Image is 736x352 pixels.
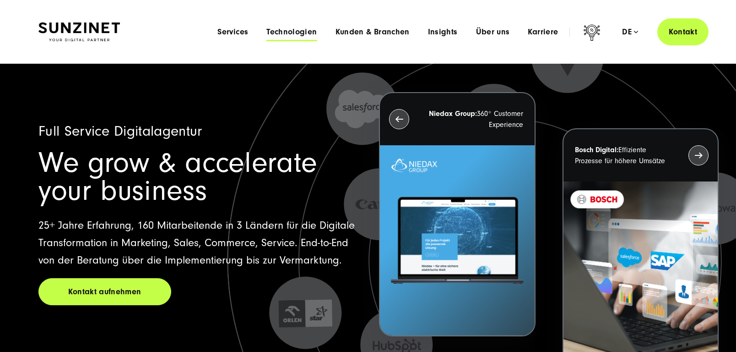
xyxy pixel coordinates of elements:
div: de [622,27,638,37]
p: Effiziente Prozesse für höhere Umsätze [575,144,672,166]
strong: Bosch Digital: [575,146,618,154]
a: Kunden & Branchen [336,27,410,37]
p: 25+ Jahre Erfahrung, 160 Mitarbeitende in 3 Ländern für die Digitale Transformation in Marketing,... [38,217,357,269]
a: Kontakt aufnehmen [38,278,171,305]
img: SUNZINET Full Service Digital Agentur [38,22,120,42]
a: Services [217,27,248,37]
a: Karriere [528,27,558,37]
span: We grow & accelerate your business [38,146,317,207]
img: Letztes Projekt von Niedax. Ein Laptop auf dem die Niedax Website geöffnet ist, auf blauem Hinter... [380,145,534,335]
p: 360° Customer Experience [426,108,523,130]
button: Niedax Group:360° Customer Experience Letztes Projekt von Niedax. Ein Laptop auf dem die Niedax W... [379,92,535,336]
a: Über uns [476,27,510,37]
span: Full Service Digitalagentur [38,123,202,139]
strong: Niedax Group: [429,110,477,118]
a: Kontakt [657,18,709,45]
a: Technologien [266,27,317,37]
a: Insights [428,27,458,37]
